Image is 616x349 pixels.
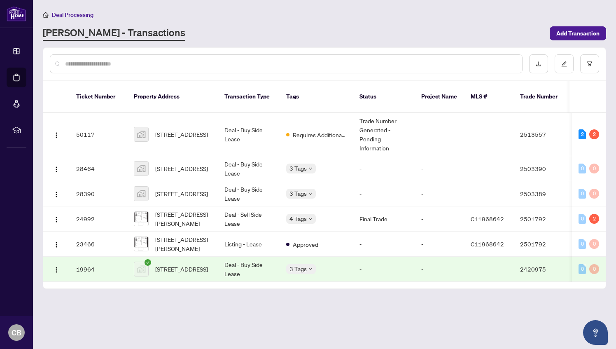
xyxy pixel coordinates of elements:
span: filter [587,61,593,67]
td: - [415,206,464,232]
td: Deal - Buy Side Lease [218,156,280,181]
span: CB [12,327,21,338]
span: [STREET_ADDRESS] [155,189,208,198]
div: 0 [589,164,599,173]
span: 3 Tags [289,164,307,173]
div: 0 [589,239,599,249]
span: C11968642 [471,215,504,223]
span: check-circle [145,259,151,266]
img: thumbnail-img [134,127,148,141]
button: Logo [50,237,63,251]
a: [PERSON_NAME] - Transactions [43,26,185,41]
img: thumbnail-img [134,187,148,201]
td: Deal - Buy Side Lease [218,113,280,156]
th: Transaction Type [218,81,280,113]
div: 0 [579,264,586,274]
td: Listing - Lease [218,232,280,257]
div: 2 [589,214,599,224]
div: 2 [589,129,599,139]
span: down [308,192,313,196]
td: 2503389 [513,181,571,206]
span: down [308,217,313,221]
div: 0 [579,164,586,173]
button: filter [580,54,599,73]
div: 2 [579,129,586,139]
div: 0 [589,189,599,199]
img: thumbnail-img [134,162,148,176]
td: Final Trade [353,206,415,232]
span: [STREET_ADDRESS][PERSON_NAME] [155,235,211,253]
td: 28390 [70,181,127,206]
button: Logo [50,212,63,225]
td: Deal - Buy Side Lease [218,181,280,206]
td: 2501792 [513,232,571,257]
span: [STREET_ADDRESS] [155,265,208,274]
th: Project Name [415,81,464,113]
button: Logo [50,128,63,141]
th: Tags [280,81,353,113]
th: MLS # [464,81,513,113]
td: - [415,181,464,206]
img: thumbnail-img [134,237,148,251]
td: - [353,232,415,257]
td: Deal - Sell Side Lease [218,206,280,232]
span: down [308,267,313,271]
img: Logo [53,241,60,248]
img: Logo [53,166,60,173]
img: Logo [53,191,60,198]
th: Status [353,81,415,113]
th: Trade Number [513,81,571,113]
span: Deal Processing [52,11,93,19]
div: 0 [579,189,586,199]
button: Open asap [583,320,608,345]
td: Trade Number Generated - Pending Information [353,113,415,156]
span: [STREET_ADDRESS] [155,164,208,173]
div: 0 [579,239,586,249]
td: 23466 [70,232,127,257]
div: 0 [579,214,586,224]
button: download [529,54,548,73]
button: Logo [50,187,63,200]
span: home [43,12,49,18]
span: 3 Tags [289,189,307,198]
td: - [353,156,415,181]
img: thumbnail-img [134,212,148,226]
span: Add Transaction [556,27,600,40]
td: - [415,232,464,257]
td: 24992 [70,206,127,232]
span: Approved [293,240,318,249]
td: Deal - Buy Side Lease [218,257,280,282]
span: down [308,166,313,171]
span: [STREET_ADDRESS] [155,130,208,139]
div: 0 [589,264,599,274]
td: - [415,257,464,282]
td: 28464 [70,156,127,181]
button: edit [555,54,574,73]
span: edit [561,61,567,67]
button: Logo [50,262,63,276]
img: thumbnail-img [134,262,148,276]
td: 2501792 [513,206,571,232]
td: - [353,181,415,206]
button: Logo [50,162,63,175]
td: 50117 [70,113,127,156]
span: Requires Additional Docs [293,130,346,139]
span: 4 Tags [289,214,307,223]
img: Logo [53,216,60,223]
td: 19964 [70,257,127,282]
td: - [415,156,464,181]
button: Add Transaction [550,26,606,40]
img: Logo [53,132,60,138]
td: - [415,113,464,156]
th: Ticket Number [70,81,127,113]
td: 2513557 [513,113,571,156]
td: 2420975 [513,257,571,282]
td: 2503390 [513,156,571,181]
th: Property Address [127,81,218,113]
span: 3 Tags [289,264,307,274]
img: Logo [53,267,60,273]
img: logo [7,6,26,21]
span: download [536,61,541,67]
span: [STREET_ADDRESS][PERSON_NAME] [155,210,211,228]
td: - [353,257,415,282]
